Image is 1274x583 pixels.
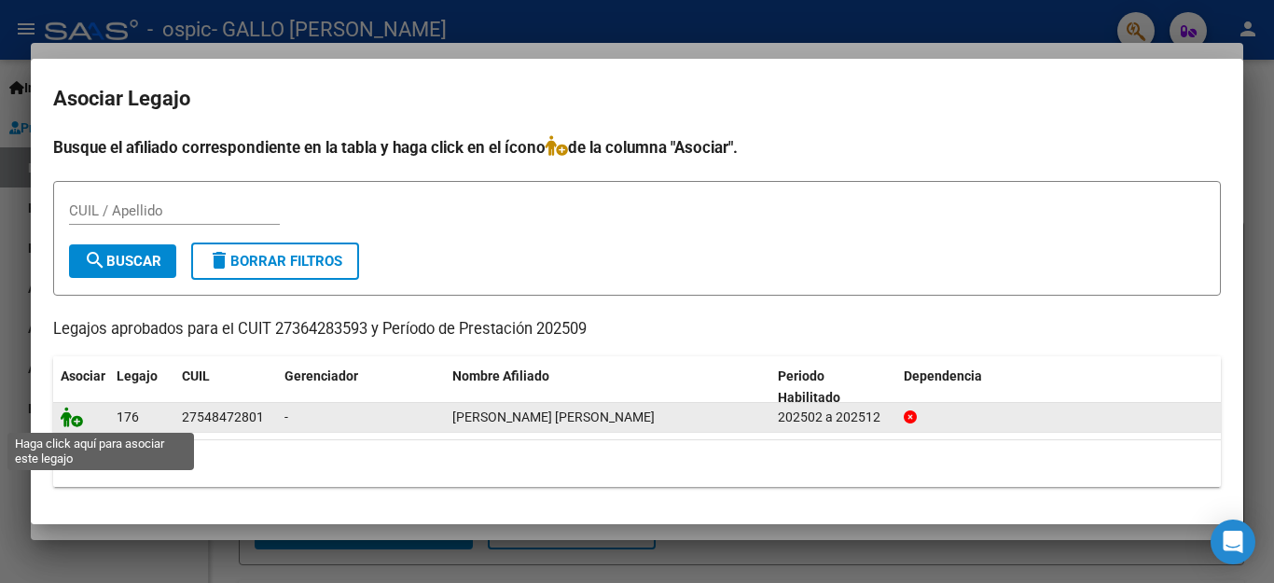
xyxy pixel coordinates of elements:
[445,356,770,418] datatable-header-cell: Nombre Afiliado
[191,243,359,280] button: Borrar Filtros
[84,249,106,271] mat-icon: search
[69,244,176,278] button: Buscar
[182,407,264,428] div: 27548472801
[174,356,277,418] datatable-header-cell: CUIL
[53,440,1221,487] div: 1 registros
[61,368,105,383] span: Asociar
[452,368,549,383] span: Nombre Afiliado
[770,356,896,418] datatable-header-cell: Periodo Habilitado
[208,253,342,270] span: Borrar Filtros
[896,356,1222,418] datatable-header-cell: Dependencia
[84,253,161,270] span: Buscar
[182,368,210,383] span: CUIL
[1211,520,1255,564] div: Open Intercom Messenger
[53,356,109,418] datatable-header-cell: Asociar
[778,368,840,405] span: Periodo Habilitado
[53,318,1221,341] p: Legajos aprobados para el CUIT 27364283593 y Período de Prestación 202509
[53,81,1221,117] h2: Asociar Legajo
[277,356,445,418] datatable-header-cell: Gerenciador
[904,368,982,383] span: Dependencia
[452,409,655,424] span: VARALDO SOFIA DEL CARMEN
[117,409,139,424] span: 176
[284,368,358,383] span: Gerenciador
[778,407,889,428] div: 202502 a 202512
[208,249,230,271] mat-icon: delete
[109,356,174,418] datatable-header-cell: Legajo
[53,135,1221,160] h4: Busque el afiliado correspondiente en la tabla y haga click en el ícono de la columna "Asociar".
[117,368,158,383] span: Legajo
[284,409,288,424] span: -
